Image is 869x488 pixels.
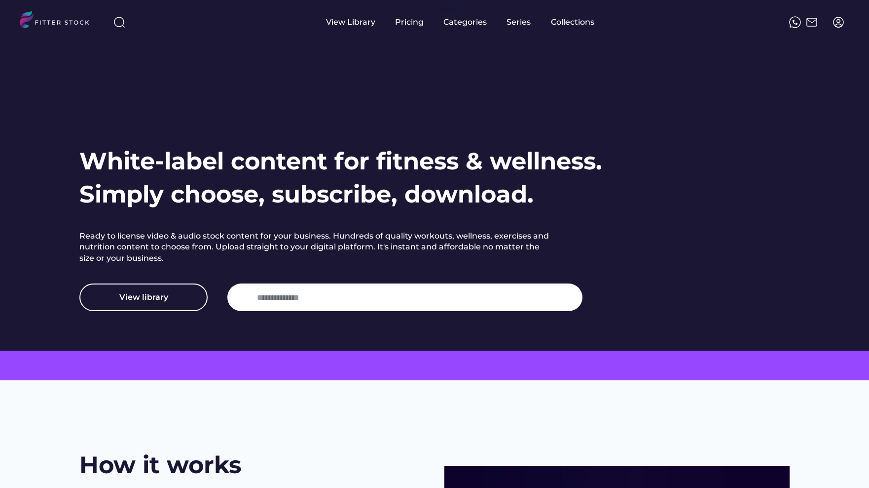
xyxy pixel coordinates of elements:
img: meteor-icons_whatsapp%20%281%29.svg [789,16,801,28]
img: search-normal%203.svg [113,16,125,28]
img: yH5BAEAAAAALAAAAAABAAEAAAIBRAA7 [237,291,249,303]
img: Frame%2051.svg [806,16,818,28]
div: Collections [551,17,594,28]
h2: Ready to license video & audio stock content for your business. Hundreds of quality workouts, wel... [79,231,553,264]
h2: How it works [79,448,241,482]
h1: White-label content for fitness & wellness. Simply choose, subscribe, download. [79,145,602,211]
div: Series [507,17,531,28]
img: LOGO.svg [20,11,98,31]
div: Pricing [395,17,424,28]
img: profile-circle.svg [833,16,844,28]
div: View Library [326,17,375,28]
div: Categories [443,17,487,28]
div: fvck [443,5,456,15]
button: View library [79,284,208,311]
